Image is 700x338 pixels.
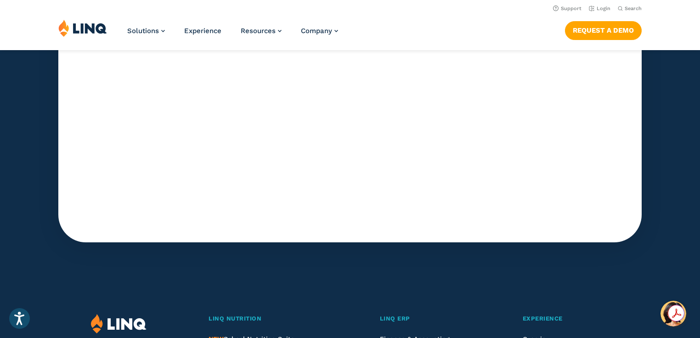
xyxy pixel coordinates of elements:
[380,314,484,324] a: LINQ ERP
[301,27,338,35] a: Company
[127,27,165,35] a: Solutions
[127,19,338,50] nav: Primary Navigation
[241,27,276,35] span: Resources
[565,19,642,40] nav: Button Navigation
[523,314,609,324] a: Experience
[625,6,642,11] span: Search
[209,314,341,324] a: LINQ Nutrition
[618,5,642,12] button: Open Search Bar
[184,27,221,35] a: Experience
[127,27,159,35] span: Solutions
[209,315,261,322] span: LINQ Nutrition
[523,315,563,322] span: Experience
[58,19,107,37] img: LINQ | K‑12 Software
[301,27,332,35] span: Company
[553,6,581,11] a: Support
[565,21,642,40] a: Request a Demo
[380,315,410,322] span: LINQ ERP
[91,314,147,334] img: LINQ | K‑12 Software
[660,301,686,327] button: Hello, have a question? Let’s chat.
[241,27,282,35] a: Resources
[589,6,610,11] a: Login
